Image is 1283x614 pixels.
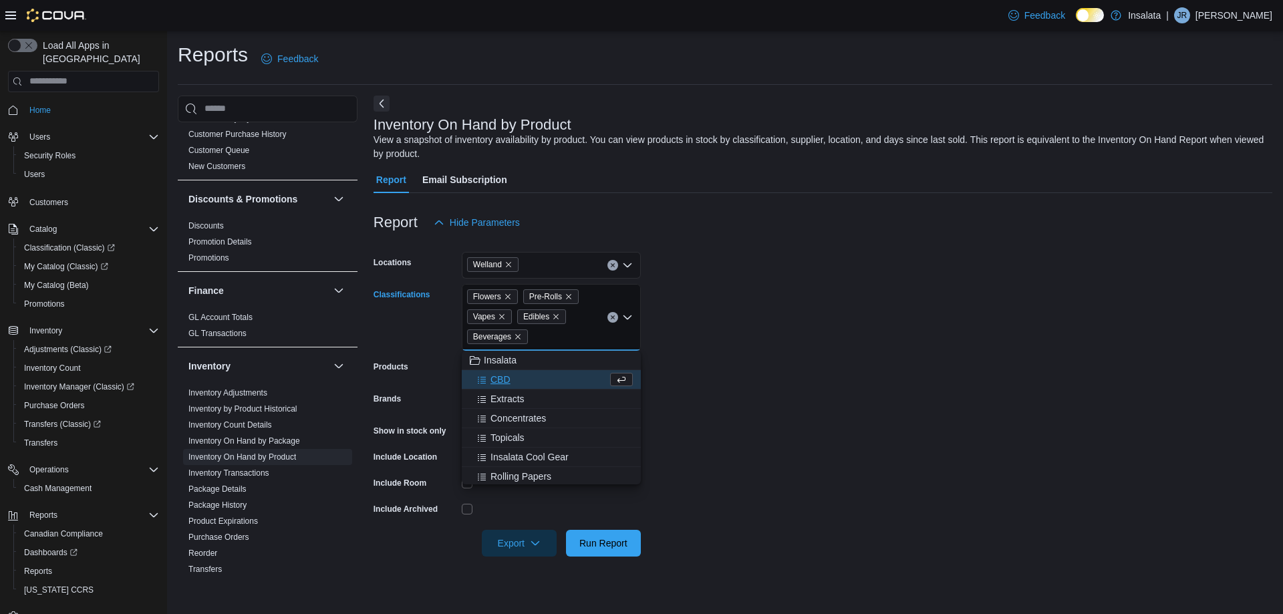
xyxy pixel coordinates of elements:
[188,162,245,171] a: New Customers
[19,416,159,432] span: Transfers (Classic)
[24,169,45,180] span: Users
[188,192,297,206] h3: Discounts & Promotions
[19,582,99,598] a: [US_STATE] CCRS
[24,344,112,355] span: Adjustments (Classic)
[188,329,247,338] a: GL Transactions
[523,289,579,304] span: Pre-Rolls
[24,507,63,523] button: Reports
[24,381,134,392] span: Inventory Manager (Classic)
[484,353,517,367] span: Insalata
[13,276,164,295] button: My Catalog (Beta)
[24,243,115,253] span: Classification (Classic)
[13,562,164,581] button: Reports
[188,328,247,339] span: GL Transactions
[1003,2,1071,29] a: Feedback
[473,290,501,303] span: Flowers
[19,582,159,598] span: Washington CCRS
[24,566,52,577] span: Reports
[19,277,94,293] a: My Catalog (Beta)
[473,330,511,343] span: Beverages
[462,428,641,448] button: Topicals
[188,564,222,575] span: Transfers
[188,436,300,446] span: Inventory On Hand by Package
[13,581,164,599] button: [US_STATE] CCRS
[622,260,633,271] button: Open list of options
[331,283,347,299] button: Finance
[188,221,224,231] a: Discounts
[331,358,347,374] button: Inventory
[622,312,633,323] button: Close list of options
[374,289,430,300] label: Classifications
[27,9,86,22] img: Cova
[1174,7,1190,23] div: James Roode
[188,436,300,446] a: Inventory On Hand by Package
[19,259,159,275] span: My Catalog (Classic)
[467,309,512,324] span: Vapes
[188,145,249,156] span: Customer Queue
[374,452,437,462] label: Include Location
[24,438,57,448] span: Transfers
[19,259,114,275] a: My Catalog (Classic)
[24,507,159,523] span: Reports
[462,370,641,390] button: CBD
[24,585,94,595] span: [US_STATE] CCRS
[29,510,57,520] span: Reports
[188,284,328,297] button: Finance
[552,313,560,321] button: Remove Edibles from selection in this group
[13,295,164,313] button: Promotions
[13,434,164,452] button: Transfers
[178,218,358,271] div: Discounts & Promotions
[19,435,63,451] a: Transfers
[24,102,56,118] a: Home
[490,392,525,406] span: Extracts
[13,239,164,257] a: Classification (Classic)
[462,351,641,370] button: Insalata
[188,468,269,478] a: Inventory Transactions
[467,329,528,344] span: Beverages
[13,146,164,165] button: Security Roles
[29,197,68,208] span: Customers
[188,532,249,542] a: Purchase Orders
[374,426,446,436] label: Show in stock only
[178,309,358,347] div: Finance
[523,310,549,323] span: Edibles
[13,396,164,415] button: Purchase Orders
[473,258,502,271] span: Welland
[178,385,358,583] div: Inventory
[13,340,164,359] a: Adjustments (Classic)
[19,148,81,164] a: Security Roles
[374,214,418,231] h3: Report
[374,117,571,133] h3: Inventory On Hand by Product
[462,409,641,428] button: Concentrates
[374,394,401,404] label: Brands
[462,448,641,467] button: Insalata Cool Gear
[24,419,101,430] span: Transfers (Classic)
[188,388,267,398] a: Inventory Adjustments
[490,450,569,464] span: Insalata Cool Gear
[24,221,62,237] button: Catalog
[462,467,641,486] button: Rolling Papers
[566,530,641,557] button: Run Report
[19,526,159,542] span: Canadian Compliance
[24,323,67,339] button: Inventory
[374,133,1266,161] div: View a snapshot of inventory availability by product. You can view products in stock by classific...
[277,52,318,65] span: Feedback
[29,105,51,116] span: Home
[450,216,520,229] span: Hide Parameters
[1024,9,1065,22] span: Feedback
[188,516,258,526] a: Product Expirations
[490,373,511,386] span: CBD
[1195,7,1272,23] p: [PERSON_NAME]
[188,253,229,263] span: Promotions
[19,545,83,561] a: Dashboards
[19,398,90,414] a: Purchase Orders
[607,312,618,323] button: Clear input
[505,261,513,269] button: Remove Welland from selection in this group
[19,166,50,182] a: Users
[376,166,406,193] span: Report
[188,532,249,543] span: Purchase Orders
[19,341,117,357] a: Adjustments (Classic)
[188,192,328,206] button: Discounts & Promotions
[13,165,164,184] button: Users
